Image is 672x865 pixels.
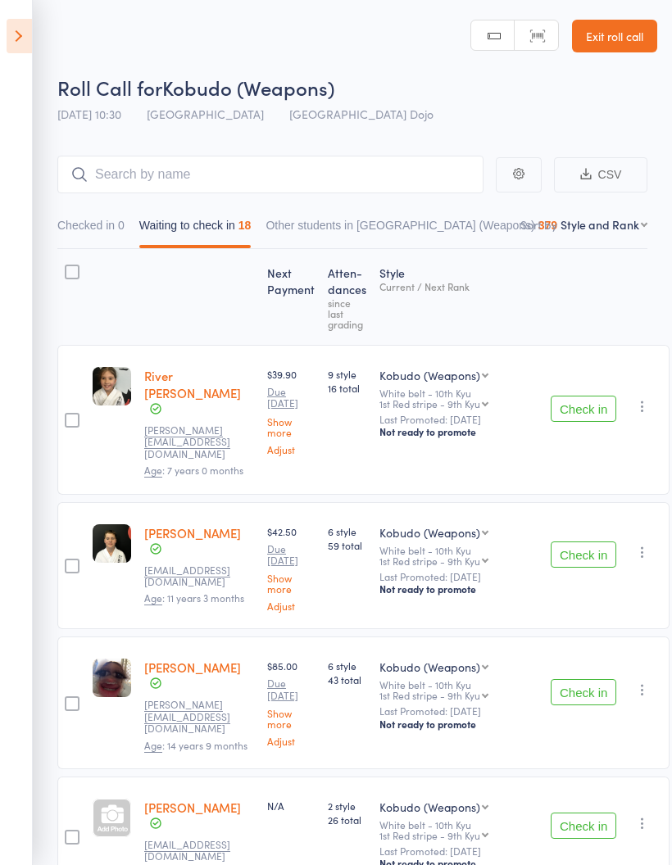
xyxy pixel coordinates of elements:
[93,367,131,405] img: image1743816560.png
[144,367,241,401] a: River [PERSON_NAME]
[93,659,131,697] img: image1754283149.png
[379,705,538,717] small: Last Promoted: [DATE]
[379,425,538,438] div: Not ready to promote
[261,256,321,337] div: Next Payment
[379,582,538,596] div: Not ready to promote
[328,799,366,813] span: 2 style
[321,256,373,337] div: Atten­dances
[379,799,480,815] div: Kobudo (Weapons)
[267,799,315,813] div: N/A
[267,444,315,455] a: Adjust
[144,659,241,676] a: [PERSON_NAME]
[379,545,538,566] div: White belt - 10th Kyu
[267,600,315,611] a: Adjust
[267,708,315,729] a: Show more
[572,20,657,52] a: Exit roll call
[379,830,480,840] div: 1st Red stripe - 9th Kyu
[144,463,243,478] span: : 7 years 0 months
[328,673,366,686] span: 43 total
[328,524,366,538] span: 6 style
[93,524,131,563] img: image1743746046.png
[144,524,241,541] a: [PERSON_NAME]
[379,414,538,425] small: Last Promoted: [DATE]
[238,219,252,232] div: 18
[267,736,315,746] a: Adjust
[551,396,616,422] button: Check in
[328,297,366,329] div: since last grading
[144,738,247,753] span: : 14 years 9 months
[139,211,252,248] button: Waiting to check in18
[57,156,484,193] input: Search by name
[144,564,251,588] small: ameliahawke29@gmail.com
[379,281,538,292] div: Current / Next Rank
[379,659,480,675] div: Kobudo (Weapons)
[267,367,315,455] div: $39.90
[267,386,315,410] small: Due [DATE]
[328,381,366,395] span: 16 total
[328,538,366,552] span: 59 total
[144,839,251,863] small: anitaranjan@hotmail.com
[144,591,244,605] span: : 11 years 3 months
[554,157,647,192] button: CSV
[57,74,162,101] span: Roll Call for
[57,211,125,248] button: Checked in0
[267,659,315,746] div: $85.00
[520,216,557,233] label: Sort by
[289,106,434,122] span: [GEOGRAPHIC_DATA] Dojo
[379,524,480,541] div: Kobudo (Weapons)
[267,543,315,567] small: Due [DATE]
[144,799,241,816] a: [PERSON_NAME]
[551,679,616,705] button: Check in
[379,845,538,857] small: Last Promoted: [DATE]
[162,74,334,101] span: Kobudo (Weapons)
[267,524,315,612] div: $42.50
[551,813,616,839] button: Check in
[328,659,366,673] span: 6 style
[267,416,315,437] a: Show more
[328,813,366,827] span: 26 total
[147,106,264,122] span: [GEOGRAPHIC_DATA]
[379,398,480,409] div: 1st Red stripe - 9th Kyu
[379,718,538,731] div: Not ready to promote
[267,677,315,701] small: Due [DATE]
[379,367,480,383] div: Kobudo (Weapons)
[379,679,538,700] div: White belt - 10th Kyu
[551,541,616,568] button: Check in
[379,555,480,566] div: 1st Red stripe - 9th Kyu
[57,106,121,122] span: [DATE] 10:30
[267,573,315,594] a: Show more
[379,819,538,840] div: White belt - 10th Kyu
[373,256,544,337] div: Style
[118,219,125,232] div: 0
[379,690,480,700] div: 1st Red stripe - 9th Kyu
[144,699,251,734] small: E.s.saleem@hotmail.com
[144,424,251,460] small: Jessica.adolphus1@gmail.com
[561,216,639,233] div: Style and Rank
[266,211,557,248] button: Other students in [GEOGRAPHIC_DATA] (Weapons)379
[379,571,538,582] small: Last Promoted: [DATE]
[379,387,538,409] div: White belt - 10th Kyu
[328,367,366,381] span: 9 style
